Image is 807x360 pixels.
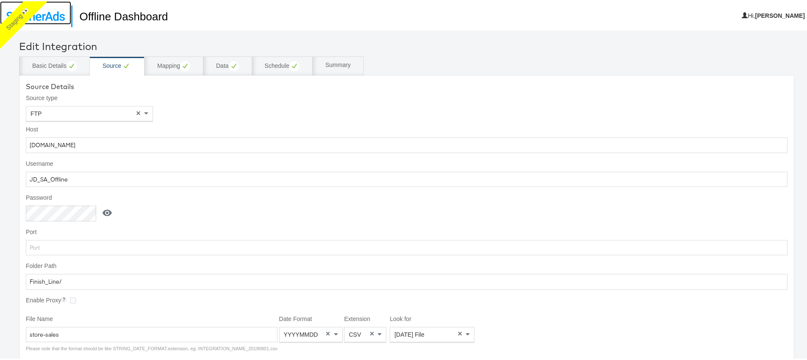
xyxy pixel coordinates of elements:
label: Look for [390,314,474,322]
label: Folder Path [26,261,788,269]
span: × [326,329,330,336]
div: Source Details [26,81,788,90]
label: Extension [344,314,386,322]
div: Summary [325,60,351,68]
h1: Offline Dashboard [71,4,168,26]
img: StitcherAds [6,10,65,20]
span: × [370,329,374,336]
label: Password [26,193,96,201]
span: CSV [349,330,361,337]
span: Clear value [456,326,463,340]
span: Clear value [368,326,375,340]
label: Source type [26,93,788,101]
label: Date Format [279,314,343,322]
span: Clear value [135,105,142,120]
div: Data [216,60,239,70]
label: Port [26,227,788,235]
b: [PERSON_NAME] [755,11,805,18]
input: Host [26,136,788,152]
input: File Name [26,326,277,341]
span: × [458,329,462,336]
div: Basic Details [32,60,77,70]
label: File Name [26,314,277,322]
span: FTP [31,109,42,116]
input: Username [26,170,788,186]
span: YYYYMMDD [284,330,318,337]
span: Clear value [324,326,332,340]
input: Port [26,239,788,254]
div: Schedule [265,60,300,70]
span: [DATE] File [394,330,424,337]
div: Source [103,60,131,70]
label: Enable Proxy [26,295,67,304]
div: Mapping [157,60,190,70]
div: Please note that the format should be like STRING_DATE_FORMAT.extension, eg: INTEGRATION_NAME_201... [26,344,277,351]
label: Username [26,159,788,167]
div: Edit Integration [19,38,794,52]
label: Host [26,124,788,133]
span: × [136,108,141,116]
input: Folder Path [26,273,788,288]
